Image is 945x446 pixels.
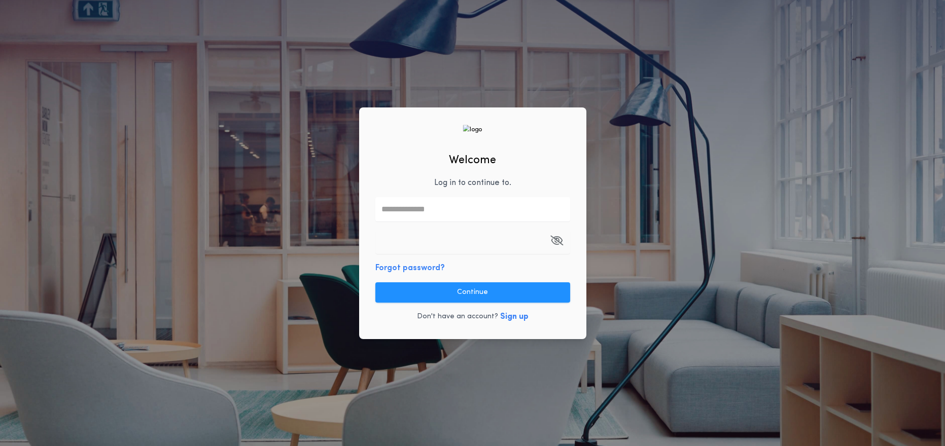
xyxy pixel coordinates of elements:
img: logo [463,125,482,134]
button: Forgot password? [375,262,445,274]
button: Continue [375,282,570,303]
button: Sign up [500,311,529,323]
h2: Welcome [449,152,496,169]
p: Don't have an account? [417,312,498,322]
p: Log in to continue to . [434,177,511,189]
